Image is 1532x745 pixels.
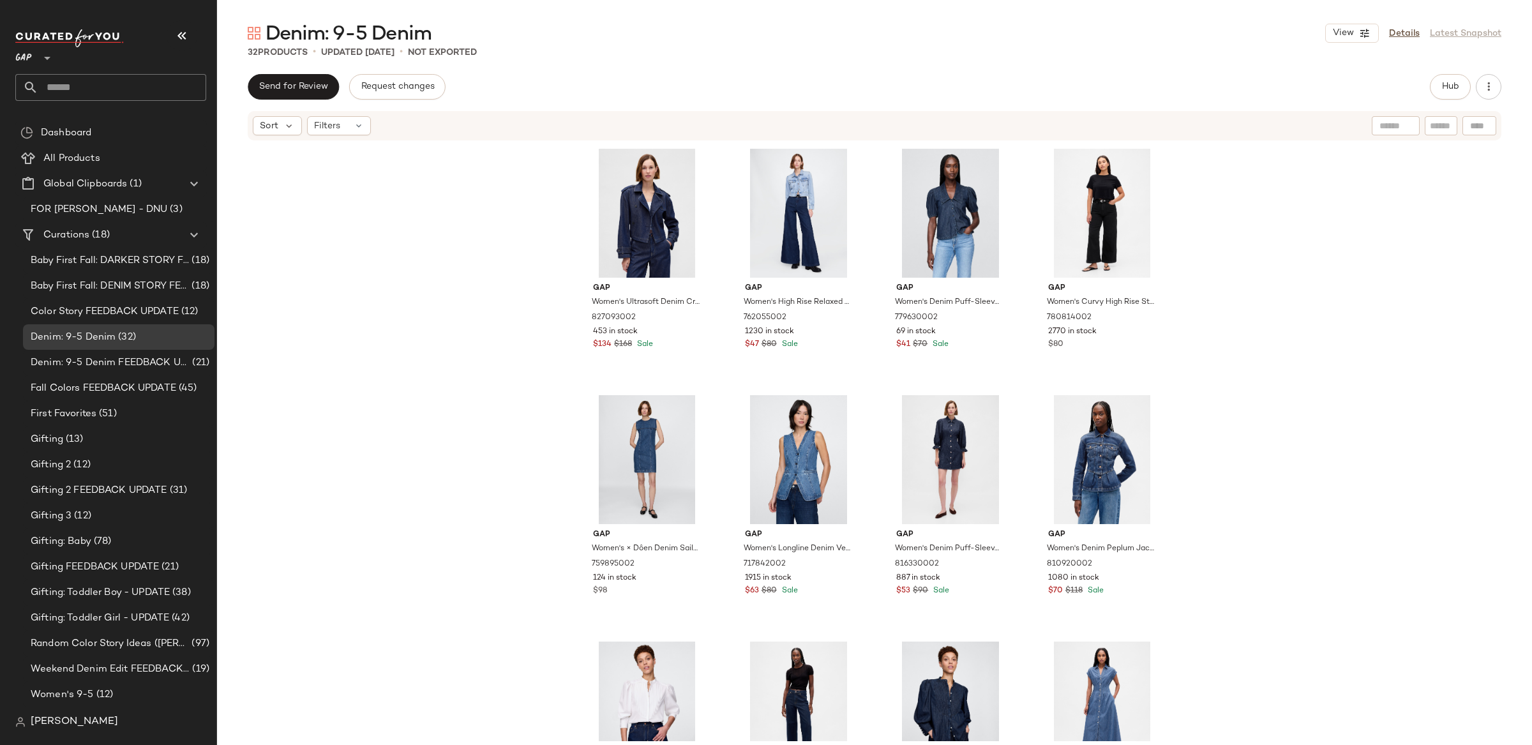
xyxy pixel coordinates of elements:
[91,534,112,549] span: (78)
[896,283,1004,294] span: Gap
[179,305,199,319] span: (12)
[896,585,910,597] span: $53
[593,339,612,350] span: $134
[930,340,949,349] span: Sale
[1047,312,1092,324] span: 780814002
[170,585,191,600] span: (38)
[593,283,701,294] span: Gap
[744,312,786,324] span: 762055002
[260,119,278,133] span: Sort
[745,339,759,350] span: $47
[31,585,170,600] span: Gifting: Toddler Boy - UPDATE
[31,202,167,217] span: FOR [PERSON_NAME] - DNU
[1048,573,1099,584] span: 1080 in stock
[15,29,124,47] img: cfy_white_logo.C9jOOHJF.svg
[745,529,853,541] span: Gap
[1048,585,1063,597] span: $70
[592,543,700,555] span: Women's × Dôen Denim Sailor Mini Dress by Gap Medium Indigo Size 6
[592,559,635,570] span: 759895002
[259,82,328,92] span: Send for Review
[408,46,477,59] p: Not Exported
[896,326,936,338] span: 69 in stock
[31,636,189,651] span: Random Color Story Ideas ([PERSON_NAME])
[20,126,33,139] img: svg%3e
[96,407,117,421] span: (51)
[593,573,636,584] span: 124 in stock
[583,149,711,278] img: cn60118301.jpg
[896,529,1004,541] span: Gap
[745,283,853,294] span: Gap
[1332,28,1354,38] span: View
[190,662,209,677] span: (19)
[1430,74,1471,100] button: Hub
[1047,559,1092,570] span: 810920002
[1038,149,1166,278] img: cn59910476.jpg
[593,585,607,597] span: $98
[1048,283,1156,294] span: Gap
[886,395,1014,524] img: cn60135067.jpg
[248,48,258,57] span: 32
[1048,326,1097,338] span: 2770 in stock
[94,688,114,702] span: (12)
[31,560,159,575] span: Gifting FEEDBACK UPDATE
[592,312,636,324] span: 827093002
[31,534,91,549] span: Gifting: Baby
[31,407,96,421] span: First Favorites
[248,27,260,40] img: svg%3e
[913,585,928,597] span: $90
[1441,82,1459,92] span: Hub
[400,45,403,60] span: •
[176,381,197,396] span: (45)
[31,381,176,396] span: Fall Colors FEEDBACK UPDATE
[63,432,84,447] span: (13)
[248,46,308,59] div: Products
[592,297,700,308] span: Women's Ultrasoft Denim Crop Trench Jacket by Gap Dark Wash Size XS
[266,22,432,47] span: Denim: 9-5 Denim
[31,330,116,345] span: Denim: 9-5 Denim
[735,149,863,278] img: cn57267422.jpg
[159,560,179,575] span: (21)
[593,326,638,338] span: 453 in stock
[745,326,794,338] span: 1230 in stock
[31,432,63,447] span: Gifting
[896,573,940,584] span: 887 in stock
[635,340,653,349] span: Sale
[31,458,71,472] span: Gifting 2
[895,297,1003,308] span: Women's Denim Puff-Sleeve Collared Shirt by Gap Dark Rinse Size M
[886,149,1014,278] img: cn59384578.jpg
[314,119,340,133] span: Filters
[31,356,190,370] span: Denim: 9-5 Denim FEEDBACK UPDATE
[1047,297,1155,308] span: Women's Curvy High Rise Stride Wide-Leg Ankle Jeans by Gap Black Wash Size 27
[189,279,209,294] span: (18)
[15,43,32,66] span: GAP
[116,330,136,345] span: (32)
[41,126,91,140] span: Dashboard
[31,253,189,268] span: Baby First Fall: DARKER STORY FEEDBACK UPDATE
[189,253,209,268] span: (18)
[1047,543,1155,555] span: Women's Denim Peplum Jacket by Gap Worn Medium Blue Size S
[169,611,190,626] span: (42)
[895,543,1003,555] span: Women's Denim Puff-Sleeve Seamed Mini Dress by Gap Dark Wash Tall Size XL
[1048,529,1156,541] span: Gap
[744,543,852,555] span: Women's Longline Denim Vest by Gap Medium Wash Size M
[31,714,118,730] span: [PERSON_NAME]
[89,228,110,243] span: (18)
[735,395,863,524] img: cn57583993.jpg
[43,177,127,192] span: Global Clipboards
[349,74,445,100] button: Request changes
[71,509,91,523] span: (12)
[895,559,939,570] span: 816330002
[167,202,182,217] span: (3)
[745,573,792,584] span: 1915 in stock
[31,509,71,523] span: Gifting 3
[1325,24,1379,43] button: View
[190,356,209,370] span: (21)
[762,585,777,597] span: $80
[31,279,189,294] span: Baby First Fall: DENIM STORY FEEDBACK UPDATE
[360,82,434,92] span: Request changes
[43,228,89,243] span: Curations
[127,177,141,192] span: (1)
[15,717,26,727] img: svg%3e
[1048,339,1063,350] span: $80
[762,339,777,350] span: $80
